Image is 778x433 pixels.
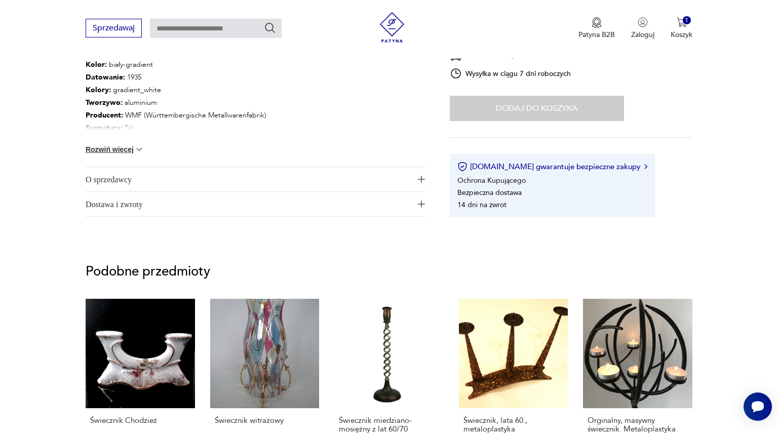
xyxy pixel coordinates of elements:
[86,192,411,216] span: Dostawa i zwroty
[450,67,571,80] div: Wysyłka w ciągu 7 dni roboczych
[86,109,266,122] p: WMF (Württembergische Metallwarenfabrik)
[744,392,772,421] iframe: Smartsupp widget button
[134,144,144,154] img: chevron down
[86,25,142,32] a: Sprzedawaj
[644,164,647,169] img: Ikona strzałki w prawo
[86,85,111,95] b: Kolory :
[86,98,123,107] b: Tworzywo :
[457,162,468,172] img: Ikona certyfikatu
[677,17,687,27] img: Ikona koszyka
[86,144,144,154] button: Rozwiń więcej
[86,167,425,191] button: Ikona plusaO sprzedawcy
[86,122,266,134] p: Tak
[683,16,691,25] div: 1
[215,416,315,425] p: Świecznik witrażowy
[631,17,654,40] button: Zaloguj
[578,17,615,40] button: Patyna B2B
[86,84,266,96] p: gradient_white
[457,187,522,197] li: Bezpieczna dostawa
[631,30,654,40] p: Zaloguj
[638,17,648,27] img: Ikonka użytkownika
[86,71,266,84] p: 1935
[264,22,276,34] button: Szukaj
[86,192,425,216] button: Ikona plusaDostawa i zwroty
[86,58,266,71] p: biały-gradient
[418,201,425,208] img: Ikona plusa
[578,17,615,40] a: Ikona medaluPatyna B2B
[86,110,123,120] b: Producent :
[418,176,425,183] img: Ikona plusa
[86,60,107,69] b: Kolor:
[86,123,123,133] b: Sygnatura :
[86,96,266,109] p: aluminium
[592,17,602,28] img: Ikona medalu
[86,265,692,278] p: Podobne przedmioty
[671,17,692,40] button: 1Koszyk
[457,162,647,172] button: [DOMAIN_NAME] gwarantuje bezpieczne zakupy
[457,175,526,185] li: Ochrona Kupującego
[86,72,125,82] b: Datowanie :
[457,200,507,209] li: 14 dni na zwrot
[377,12,407,43] img: Patyna - sklep z meblami i dekoracjami vintage
[86,167,411,191] span: O sprzedawcy
[671,30,692,40] p: Koszyk
[578,30,615,40] p: Patyna B2B
[86,19,142,37] button: Sprzedawaj
[90,416,190,425] p: Świecznik Chodzież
